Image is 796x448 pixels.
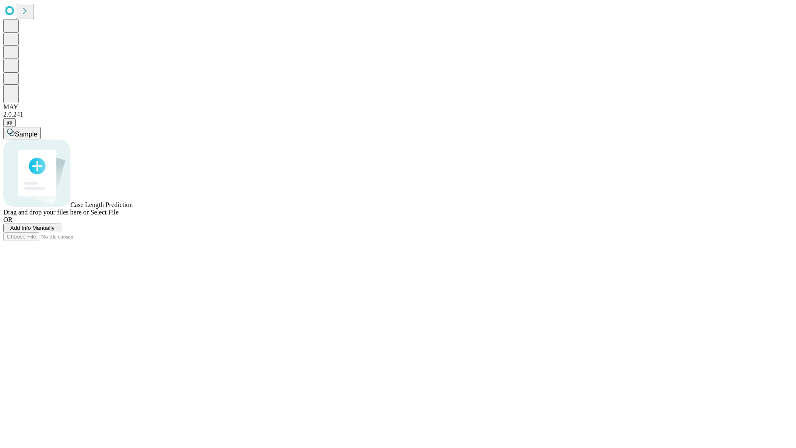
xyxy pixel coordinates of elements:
button: Sample [3,127,41,139]
span: Add Info Manually [10,225,55,231]
button: Add Info Manually [3,224,61,232]
span: @ [7,119,12,126]
span: Case Length Prediction [70,201,133,208]
div: MAY [3,103,793,111]
button: @ [3,118,16,127]
span: Sample [15,131,37,138]
span: Drag and drop your files here or [3,209,89,216]
div: 2.0.241 [3,111,793,118]
span: OR [3,216,12,223]
span: Select File [90,209,119,216]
